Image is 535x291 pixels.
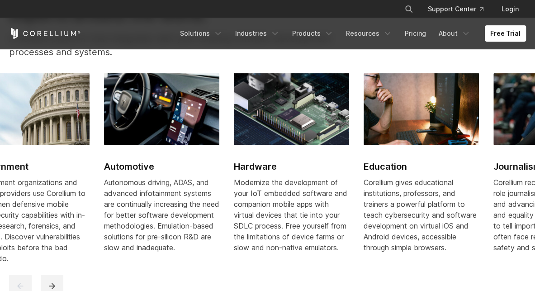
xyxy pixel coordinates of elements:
[175,25,228,42] a: Solutions
[175,25,526,42] div: Navigation Menu
[9,28,81,39] a: Corellium Home
[485,25,526,42] a: Free Trial
[364,160,479,173] h2: Education
[104,160,219,173] h2: Automotive
[234,73,349,264] a: Hardware Hardware Modernize the development of your IoT embedded software and companion mobile ap...
[234,178,347,252] span: Modernize the development of your IoT embedded software and companion mobile apps with virtual de...
[399,25,431,42] a: Pricing
[494,1,526,17] a: Login
[234,73,349,145] img: Hardware
[230,25,285,42] a: Industries
[364,177,479,253] div: Corellium gives educational institutions, professors, and trainers a powerful platform to teach c...
[104,73,219,264] a: Automotive Automotive Autonomous driving, ADAS, and advanced infotainment systems are continually...
[401,1,417,17] button: Search
[421,1,491,17] a: Support Center
[104,177,219,253] div: Autonomous driving, ADAS, and advanced infotainment systems are continually increasing the need f...
[433,25,476,42] a: About
[234,160,349,173] h2: Hardware
[393,1,526,17] div: Navigation Menu
[341,25,398,42] a: Resources
[287,25,339,42] a: Products
[364,73,479,145] img: Education
[104,73,219,145] img: Automotive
